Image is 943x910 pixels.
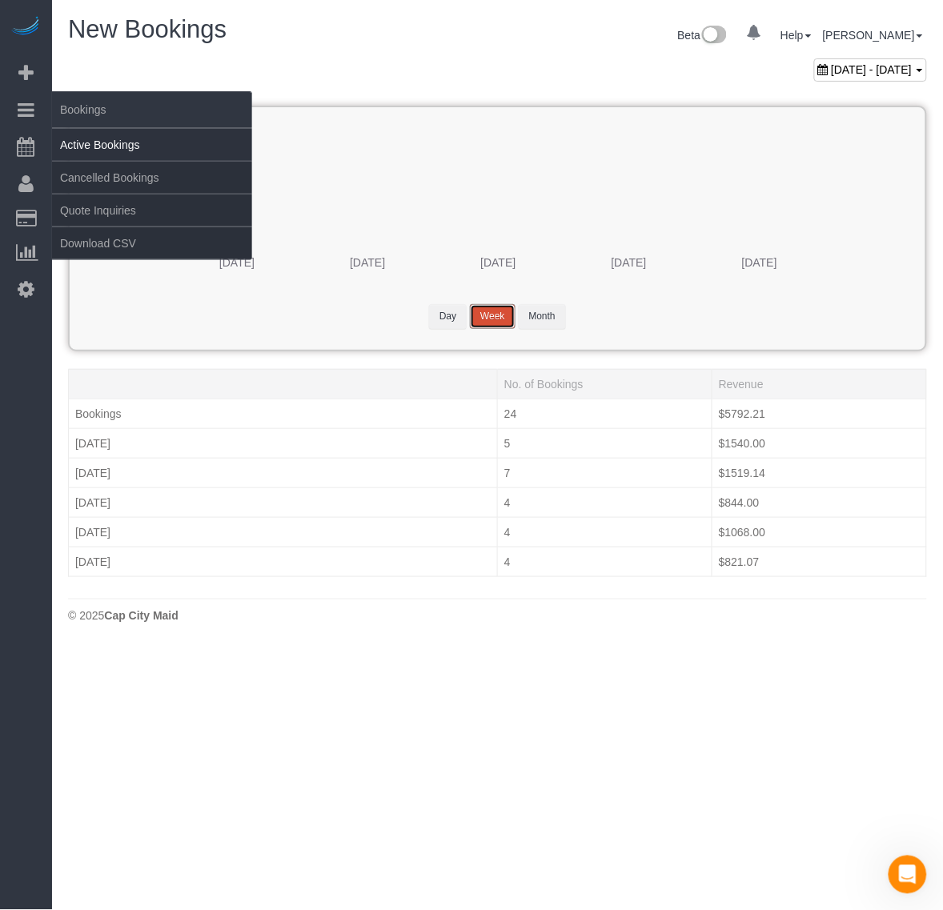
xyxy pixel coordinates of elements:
[712,487,927,517] td: $844.00
[104,609,179,622] strong: Cap City Maid
[37,539,70,551] span: Home
[678,29,728,42] a: Beta
[498,547,712,576] td: 4
[57,427,150,444] div: [PERSON_NAME]
[118,7,205,34] h1: Messages
[470,304,515,329] button: Week
[712,458,927,487] td: $1519.14
[153,72,205,89] div: • 20h ago
[68,15,227,43] span: New Bookings
[129,539,191,551] span: Messages
[254,539,279,551] span: Help
[742,255,777,268] text: [DATE]
[712,369,927,399] td: Revenue
[214,499,320,563] button: Help
[88,422,233,454] button: Ask a question
[18,234,50,266] img: Profile image for Ellie
[18,174,50,206] img: Profile image for Ellie
[68,607,927,623] div: © 2025
[712,428,927,458] td: $1540.00
[57,72,150,89] div: [PERSON_NAME]
[18,293,50,325] img: Profile image for Ellie
[52,128,252,260] ul: Bookings
[57,250,150,267] div: [PERSON_NAME]
[52,129,252,161] a: Active Bookings
[823,29,923,42] a: [PERSON_NAME]
[69,517,498,547] td: [DATE]
[18,56,50,88] img: Profile image for Ellie
[712,547,927,576] td: $821.07
[153,309,198,326] div: • [DATE]
[57,131,150,148] div: [PERSON_NAME]
[350,255,385,268] text: [DATE]
[18,115,50,147] img: Profile image for Ellie
[281,6,310,35] div: Close
[832,63,913,76] span: [DATE] - [DATE]
[498,399,712,428] td: 24
[57,309,150,326] div: [PERSON_NAME]
[18,411,50,443] img: Profile image for Ellie
[18,352,50,384] img: Profile image for Ellie
[889,856,927,894] iframe: Intercom live chat
[219,255,255,268] text: [DATE]
[52,194,252,226] a: Quote Inquiries
[153,368,198,385] div: • [DATE]
[712,399,927,428] td: $5792.21
[69,487,498,517] td: [DATE]
[429,304,467,329] button: Day
[498,428,712,458] td: 5
[480,255,516,268] text: [DATE]
[10,16,42,38] img: Automaid Logo
[519,304,566,329] button: Month
[57,487,150,503] div: [PERSON_NAME]
[700,26,727,46] img: New interface
[780,29,812,42] a: Help
[153,131,198,148] div: • [DATE]
[498,487,712,517] td: 4
[69,547,498,576] td: [DATE]
[498,369,712,399] td: No. of Bookings
[52,162,252,194] a: Cancelled Bookings
[498,458,712,487] td: 7
[153,190,198,207] div: • [DATE]
[57,190,150,207] div: [PERSON_NAME]
[153,487,198,503] div: • [DATE]
[106,499,213,563] button: Messages
[52,227,252,259] a: Download CSV
[153,250,198,267] div: • [DATE]
[69,458,498,487] td: [DATE]
[86,120,911,280] svg: A chart.
[69,428,498,458] td: [DATE]
[57,368,150,385] div: [PERSON_NAME]
[18,471,50,503] img: Profile image for Ellie
[612,255,647,268] text: [DATE]
[69,399,498,428] td: Bookings
[712,517,927,547] td: $1068.00
[498,517,712,547] td: 4
[52,91,252,128] span: Bookings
